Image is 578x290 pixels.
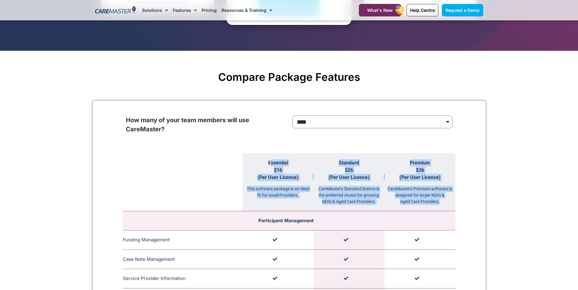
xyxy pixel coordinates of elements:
[95,71,483,83] h2: Compare Package Features
[314,153,385,211] th: Standard
[257,167,299,180] span: $16 (Per User Licence)
[258,218,314,223] span: Participant Management
[126,116,286,134] p: How many of your team members will use CareMaster?
[95,6,136,15] img: CareMaster Logo
[243,181,314,199] div: This software package is an ideal fit for small Providers.
[123,230,243,250] td: Funding Management
[328,167,370,180] span: $26 (Per User Licence)
[314,181,385,205] div: CareMaster's Standard licence is the preferred choice for growing NDIS & Aged Care Providers.
[359,4,401,16] a: What's New
[442,4,483,16] a: Request a Demo
[410,8,435,13] span: Help Centre
[123,269,243,288] td: Service Provider Information
[385,153,456,211] th: Premium
[399,167,441,180] span: $36 (Per User Licence)
[243,153,314,211] th: Essential
[123,250,243,269] td: Case Note Management
[367,8,393,13] span: What's New
[385,181,456,205] div: CareMaster's Premium software is designed for larger NDIS & Aged Care Providers.
[406,4,438,16] a: Help Centre
[445,8,480,13] span: Request a Demo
